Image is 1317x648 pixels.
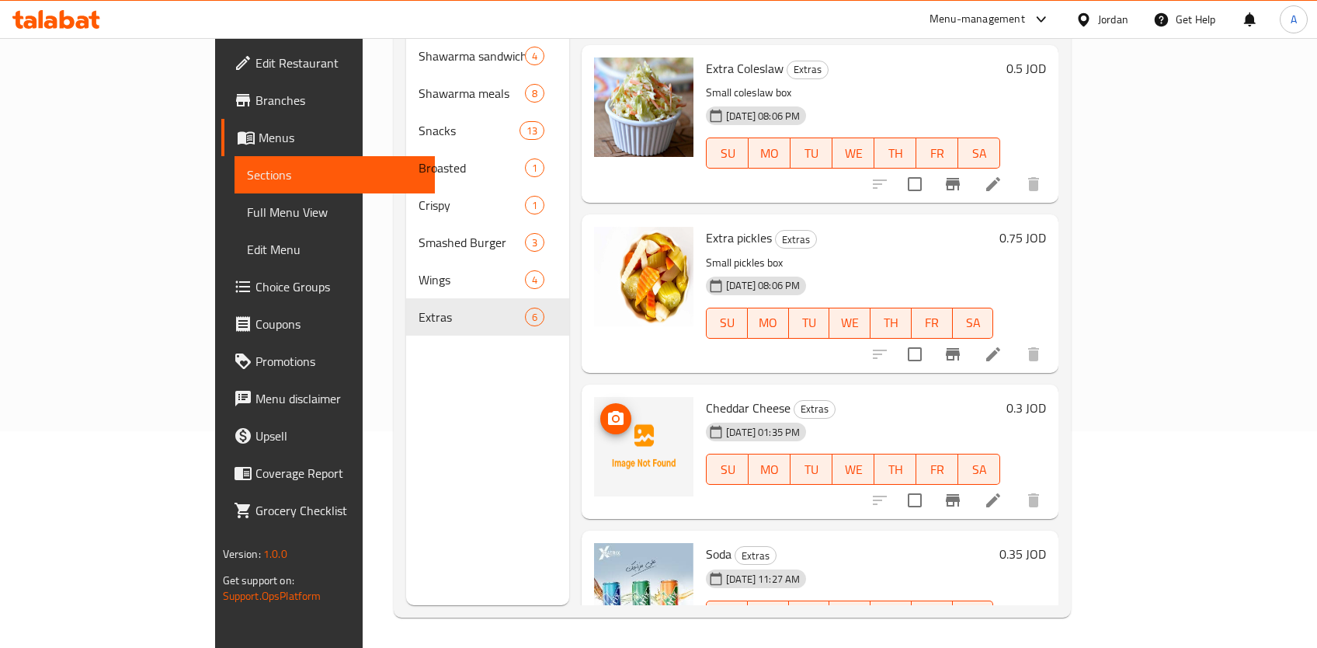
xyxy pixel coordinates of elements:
[594,227,693,326] img: Extra pickles
[934,165,971,203] button: Branch-specific-item
[934,482,971,519] button: Branch-specific-item
[419,47,525,65] div: Shawarma sandwiches
[525,233,544,252] div: items
[832,454,874,485] button: WE
[221,305,435,343] a: Coupons
[706,138,749,169] button: SU
[839,142,868,165] span: WE
[526,273,544,287] span: 4
[255,427,422,445] span: Upsell
[526,86,544,101] span: 8
[912,308,953,339] button: FR
[706,226,772,249] span: Extra pickles
[235,193,435,231] a: Full Menu View
[259,128,422,147] span: Menus
[419,159,525,177] span: Broasted
[713,142,742,165] span: SU
[874,138,916,169] button: TH
[964,458,994,481] span: SA
[720,109,806,124] span: [DATE] 08:06 PM
[247,165,422,184] span: Sections
[898,168,931,200] span: Select to update
[406,37,569,75] div: Shawarma sandwiches4
[706,601,748,632] button: SU
[749,138,791,169] button: MO
[720,425,806,440] span: [DATE] 01:35 PM
[1291,11,1297,28] span: A
[594,57,693,157] img: Extra Coleslaw
[223,570,294,591] span: Get support on:
[720,278,806,293] span: [DATE] 08:06 PM
[923,142,952,165] span: FR
[1006,57,1046,79] h6: 0.5 JOD
[221,343,435,380] a: Promotions
[1098,11,1128,28] div: Jordan
[748,308,789,339] button: MO
[526,161,544,176] span: 1
[526,49,544,64] span: 4
[235,231,435,268] a: Edit Menu
[406,224,569,261] div: Smashed Burger3
[419,270,525,289] span: Wings
[934,336,971,373] button: Branch-specific-item
[594,543,693,643] img: Soda
[775,230,817,249] div: Extras
[918,312,947,334] span: FR
[526,198,544,213] span: 1
[247,240,422,259] span: Edit Menu
[221,44,435,82] a: Edit Restaurant
[748,601,789,632] button: MO
[1006,397,1046,419] h6: 0.3 JOD
[525,308,544,326] div: items
[836,312,864,334] span: WE
[754,605,783,628] span: MO
[923,458,952,481] span: FR
[984,491,1003,510] a: Edit menu item
[829,308,870,339] button: WE
[713,605,742,628] span: SU
[221,455,435,492] a: Coverage Report
[795,312,824,334] span: TU
[999,543,1046,565] h6: 0.35 JOD
[881,458,910,481] span: TH
[525,47,544,65] div: items
[406,149,569,186] div: Broasted1
[953,601,994,632] button: SA
[789,308,830,339] button: TU
[791,138,832,169] button: TU
[520,121,544,140] div: items
[419,121,520,140] div: Snacks
[755,458,784,481] span: MO
[898,338,931,371] span: Select to update
[525,270,544,289] div: items
[735,546,777,565] div: Extras
[713,312,742,334] span: SU
[526,235,544,250] span: 3
[918,605,947,628] span: FR
[829,601,870,632] button: WE
[255,277,422,296] span: Choice Groups
[959,312,988,334] span: SA
[406,261,569,298] div: Wings4
[839,458,868,481] span: WE
[419,84,525,103] span: Shawarma meals
[930,10,1025,29] div: Menu-management
[221,119,435,156] a: Menus
[525,196,544,214] div: items
[419,308,525,326] span: Extras
[221,82,435,119] a: Branches
[525,159,544,177] div: items
[870,308,912,339] button: TH
[755,142,784,165] span: MO
[794,400,835,418] span: Extras
[881,142,910,165] span: TH
[223,586,321,606] a: Support.OpsPlatform
[898,484,931,517] span: Select to update
[791,454,832,485] button: TU
[706,57,784,80] span: Extra Coleslaw
[999,227,1046,249] h6: 0.75 JOD
[255,501,422,520] span: Grocery Checklist
[419,196,525,214] span: Crispy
